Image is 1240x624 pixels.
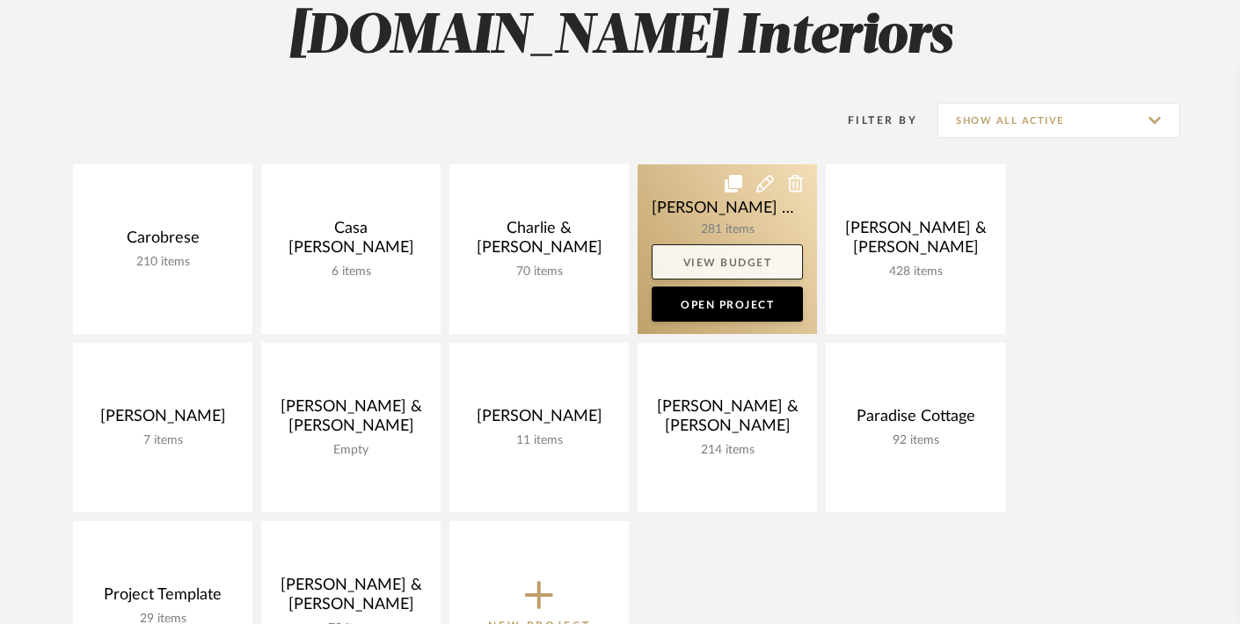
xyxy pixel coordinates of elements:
[652,397,803,443] div: [PERSON_NAME] & [PERSON_NAME]
[275,443,427,458] div: Empty
[275,576,427,621] div: [PERSON_NAME] & [PERSON_NAME]
[840,219,991,265] div: [PERSON_NAME] & [PERSON_NAME]
[840,265,991,279] div: 428 items
[463,407,615,433] div: [PERSON_NAME]
[652,244,803,279] a: View Budget
[87,229,238,255] div: Carobrese
[825,112,917,129] div: Filter By
[87,407,238,433] div: [PERSON_NAME]
[275,397,427,443] div: [PERSON_NAME] & [PERSON_NAME]
[652,443,803,458] div: 214 items
[87,255,238,270] div: 210 items
[840,433,991,448] div: 92 items
[87,433,238,448] div: 7 items
[463,265,615,279] div: 70 items
[463,433,615,448] div: 11 items
[840,407,991,433] div: Paradise Cottage
[275,265,427,279] div: 6 items
[652,287,803,322] a: Open Project
[275,219,427,265] div: Casa [PERSON_NAME]
[463,219,615,265] div: Charlie & [PERSON_NAME]
[87,585,238,612] div: Project Template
